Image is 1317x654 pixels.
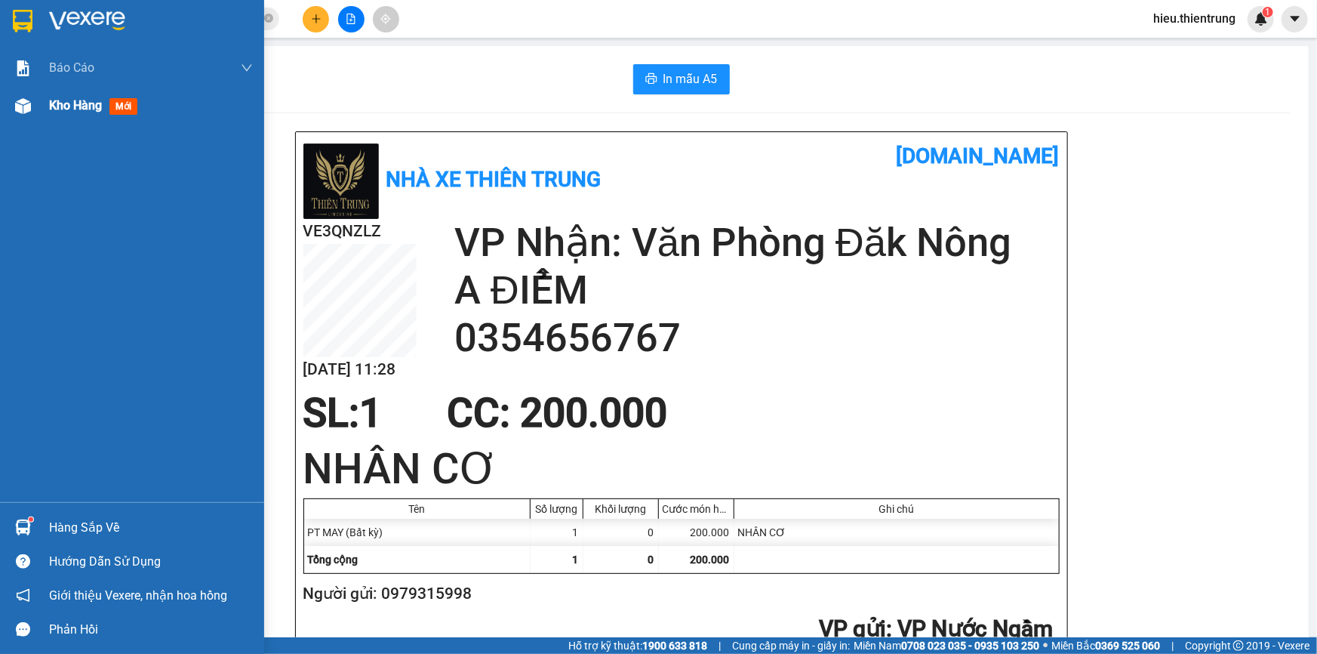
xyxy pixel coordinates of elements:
[1171,637,1174,654] span: |
[8,23,53,98] img: logo.jpg
[573,554,579,566] span: 1
[303,6,329,32] button: plus
[531,519,583,546] div: 1
[49,98,102,113] span: Kho hàng
[1254,12,1268,26] img: icon-new-feature
[8,108,122,133] h2: VE3QNZLZ
[49,58,94,77] span: Báo cáo
[1263,7,1273,17] sup: 1
[454,219,1060,267] h2: VP Nhận: Văn Phòng Đăk Nông
[338,6,365,32] button: file-add
[587,503,654,515] div: Khối lượng
[454,267,1060,314] h2: A ĐIỂM
[648,554,654,566] span: 0
[49,619,253,641] div: Phản hồi
[264,12,273,26] span: close-circle
[663,503,730,515] div: Cước món hàng
[897,143,1060,168] b: [DOMAIN_NAME]
[346,14,356,24] span: file-add
[308,554,358,566] span: Tổng cộng
[1265,7,1270,17] span: 1
[1141,9,1248,28] span: hieu.thientrung
[633,64,730,94] button: printerIn mẫu A5
[568,637,707,654] span: Hỗ trợ kỹ thuật:
[373,6,399,32] button: aim
[1095,640,1160,652] strong: 0369 525 060
[15,520,31,535] img: warehouse-icon
[264,14,273,23] span: close-circle
[583,519,659,546] div: 0
[109,98,137,115] span: mới
[308,503,526,515] div: Tên
[1233,640,1244,651] span: copyright
[642,640,707,652] strong: 1900 633 818
[16,554,30,569] span: question-circle
[854,637,1039,654] span: Miền Nam
[534,503,579,515] div: Số lượng
[303,143,379,219] img: logo.jpg
[202,12,365,37] b: [DOMAIN_NAME]
[1288,12,1302,26] span: caret-down
[659,519,734,546] div: 200.000
[16,588,30,603] span: notification
[311,14,322,24] span: plus
[438,390,676,436] div: CC : 200.000
[734,519,1059,546] div: NHÂN CƠ
[304,519,531,546] div: PT MAY (Bất kỳ)
[49,586,227,605] span: Giới thiệu Vexere, nhận hoa hồng
[1043,643,1048,649] span: ⚪️
[16,622,30,637] span: message
[303,582,1054,606] h2: Người gửi: 0979315998
[820,615,887,642] span: VP gửi
[360,390,383,437] span: 1
[663,69,718,88] span: In mẫu A5
[15,60,31,76] img: solution-icon
[29,517,33,522] sup: 1
[303,219,417,244] h2: VE3QNZLZ
[13,10,32,32] img: logo-vxr
[732,637,850,654] span: Cung cấp máy in - giấy in:
[691,554,730,566] span: 200.000
[49,517,253,539] div: Hàng sắp về
[15,98,31,114] img: warehouse-icon
[303,357,417,382] h2: [DATE] 11:28
[60,12,136,103] b: Nhà xe Thiên Trung
[454,314,1060,362] h2: 0354656767
[303,390,360,437] span: SL:
[386,167,602,192] b: Nhà xe Thiên Trung
[241,62,253,74] span: down
[1051,637,1160,654] span: Miền Bắc
[380,14,391,24] span: aim
[738,503,1055,515] div: Ghi chú
[79,108,365,251] h2: VP Nhận: Văn Phòng Đăk Nông
[303,440,1060,498] h1: NHÂN CƠ
[901,640,1039,652] strong: 0708 023 035 - 0935 103 250
[49,551,253,573] div: Hướng dẫn sử dụng
[1282,6,1308,32] button: caret-down
[645,72,657,87] span: printer
[303,614,1054,645] h2: : VP Nước Ngầm
[719,637,721,654] span: |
